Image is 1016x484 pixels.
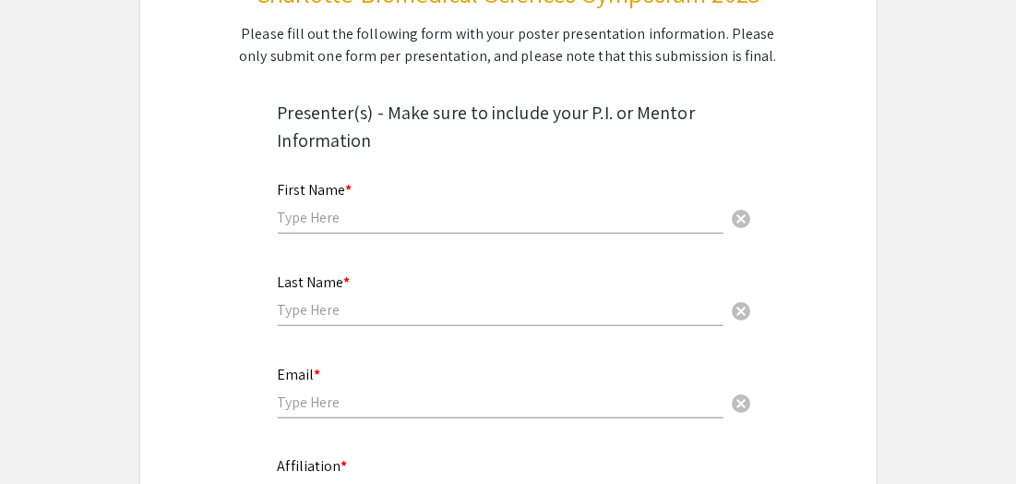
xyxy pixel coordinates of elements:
mat-label: Email [278,365,321,384]
input: Type Here [278,208,723,227]
button: Clear [723,291,760,328]
mat-label: Last Name [278,272,351,292]
span: cancel [731,393,753,415]
span: cancel [731,300,753,322]
span: cancel [731,208,753,230]
input: Type Here [278,393,723,412]
button: Clear [723,200,760,236]
div: Please fill out the following form with your poster presentation information. Please only submit ... [230,23,787,67]
mat-label: Affiliation [278,456,348,476]
mat-label: First Name [278,180,353,200]
button: Clear [723,383,760,420]
input: Type Here [278,300,723,320]
iframe: Chat [14,401,78,470]
div: Presenter(s) - Make sure to include your P.I. or Mentor Information [278,99,739,154]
